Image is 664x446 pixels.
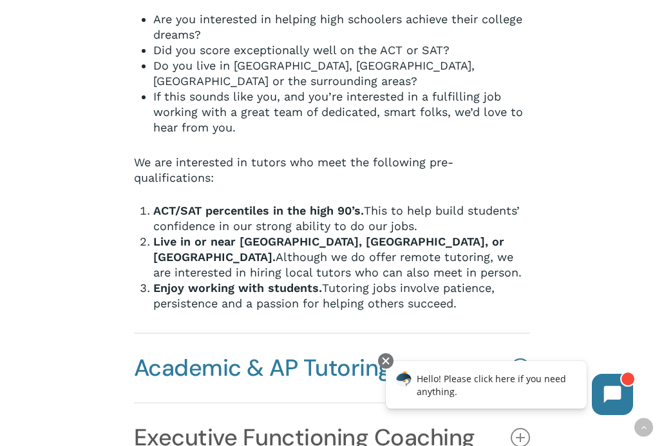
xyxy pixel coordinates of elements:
span: Although we do offer remote tutoring, we are interested in hiring local tutors who can also meet ... [153,250,522,279]
span: Are you interested in helping high schoolers achieve their college dreams? [153,12,522,41]
a: Academic & AP Tutoring [134,334,530,402]
span: Do you live in [GEOGRAPHIC_DATA], [GEOGRAPHIC_DATA], [GEOGRAPHIC_DATA] or the surrounding areas? [153,59,475,88]
li: Tutoring jobs involve patience, persistence and a passion for helping others succeed. [153,280,530,311]
span: Did you score exceptionally well on the ACT or SAT? [153,43,450,57]
b: ACT/SAT percentiles in the high 90’s. [153,204,364,217]
span: This to help build students’ confidence in our strong ability to do our jobs. [153,204,520,233]
span: We are interested in tutors who meet the following pre-qualifications: [134,155,453,184]
iframe: Chatbot [372,351,646,428]
b: Live in or near [GEOGRAPHIC_DATA], [GEOGRAPHIC_DATA], or [GEOGRAPHIC_DATA]. [153,235,504,264]
b: Enjoy working with students. [153,281,322,295]
span: If this sounds like you, and you’re interested in a fulfilling job working with a great team of d... [153,90,523,134]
